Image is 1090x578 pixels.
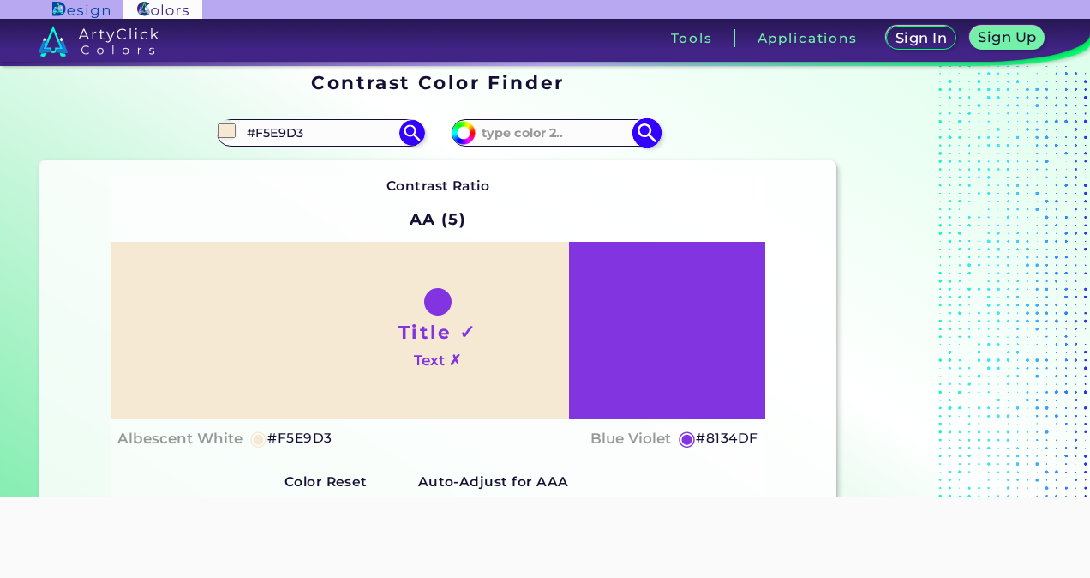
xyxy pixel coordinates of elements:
h3: Applications [758,32,858,45]
h5: #F5E9D3 [267,427,332,449]
h1: Contrast Color Finder [311,69,564,95]
h4: Text ✗ [414,348,461,373]
h5: Sign Up [981,31,1034,44]
h5: #8134DF [696,427,758,449]
input: type color 1.. [241,121,400,144]
h2: AA (5) [402,201,474,238]
iframe: Advertisement [233,497,857,574]
input: type color 2.. [476,121,635,144]
a: Sign In [889,27,953,49]
strong: Contrast Ratio [386,178,490,194]
h5: ◉ [678,428,697,449]
h5: ◉ [249,428,268,449]
strong: Auto-Adjust for AAA [418,473,569,490]
a: Sign Up [973,27,1041,49]
img: ArtyClick Design logo [52,2,110,18]
h4: Blue Violet [590,426,671,451]
img: icon search [632,118,662,148]
h5: Sign In [898,32,944,45]
img: logo_artyclick_colors_white.svg [39,26,159,57]
h4: Albescent White [117,426,243,451]
strong: Color Reset [284,473,368,490]
img: icon search [399,120,425,146]
h1: Title ✓ [398,319,477,345]
h3: Tools [671,32,713,45]
iframe: Advertisement [843,65,1057,557]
